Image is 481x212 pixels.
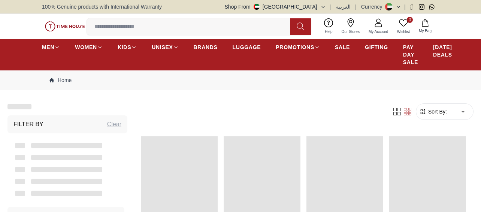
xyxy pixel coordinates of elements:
[355,3,357,10] span: |
[322,29,336,34] span: Help
[336,3,351,10] button: العربية
[194,40,218,54] a: BRANDS
[427,108,447,115] span: Sort By:
[407,17,413,23] span: 0
[429,4,435,10] a: Whatsapp
[152,43,173,51] span: UNISEX
[409,4,414,10] a: Facebook
[419,4,424,10] a: Instagram
[49,76,72,84] a: Home
[320,17,337,36] a: Help
[433,40,452,61] a: [DATE] DEALS
[335,43,350,51] span: SALE
[75,43,97,51] span: WOMEN
[45,21,85,31] img: ...
[276,40,320,54] a: PROMOTIONS
[254,4,260,10] img: United Arab Emirates
[335,40,350,54] a: SALE
[403,40,418,69] a: PAY DAY SALE
[433,43,452,58] span: [DATE] DEALS
[118,43,131,51] span: KIDS
[416,28,435,34] span: My Bag
[337,17,364,36] a: Our Stores
[75,40,103,54] a: WOMEN
[365,43,388,51] span: GIFTING
[225,3,326,10] button: Shop From[GEOGRAPHIC_DATA]
[42,3,162,10] span: 100% Genuine products with International Warranty
[118,40,137,54] a: KIDS
[42,70,439,90] nav: Breadcrumb
[393,17,414,36] a: 0Wishlist
[42,40,60,54] a: MEN
[233,40,261,54] a: LUGGAGE
[361,3,385,10] div: Currency
[419,108,447,115] button: Sort By:
[394,29,413,34] span: Wishlist
[233,43,261,51] span: LUGGAGE
[414,18,436,35] button: My Bag
[42,43,54,51] span: MEN
[339,29,363,34] span: Our Stores
[404,3,406,10] span: |
[194,43,218,51] span: BRANDS
[365,40,388,54] a: GIFTING
[276,43,314,51] span: PROMOTIONS
[13,120,43,129] h3: Filter By
[330,3,332,10] span: |
[107,120,121,129] div: Clear
[403,43,418,66] span: PAY DAY SALE
[366,29,391,34] span: My Account
[152,40,178,54] a: UNISEX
